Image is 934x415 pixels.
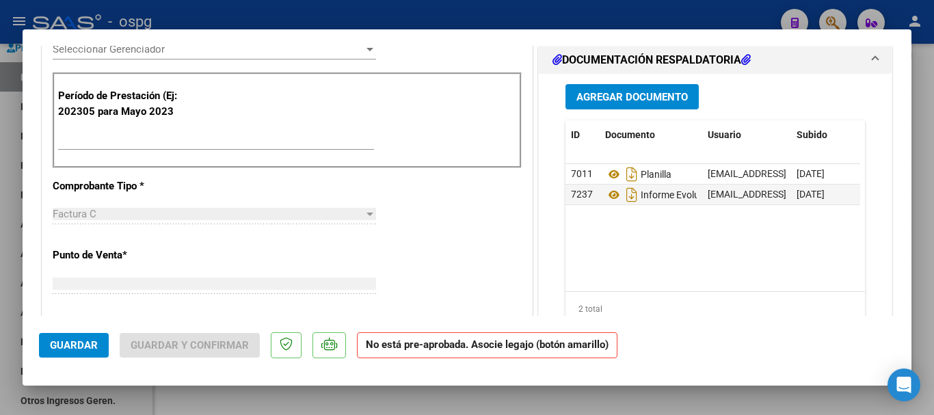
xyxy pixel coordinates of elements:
span: Documento [605,129,655,140]
datatable-header-cell: Subido [791,120,859,150]
datatable-header-cell: Documento [600,120,702,150]
span: 7237 [571,189,593,200]
span: Subido [797,129,827,140]
mat-expansion-panel-header: DOCUMENTACIÓN RESPALDATORIA [539,46,892,74]
i: Descargar documento [623,184,641,206]
span: Usuario [708,129,741,140]
span: Planilla [605,169,671,180]
span: Factura C [53,208,96,220]
span: Informe Evolutivo [605,189,715,200]
span: [DATE] [797,189,825,200]
h1: DOCUMENTACIÓN RESPALDATORIA [552,52,751,68]
span: 7011 [571,168,593,179]
button: Guardar [39,333,109,358]
span: ID [571,129,580,140]
div: DOCUMENTACIÓN RESPALDATORIA [539,74,892,358]
p: Punto de Venta [53,247,194,263]
p: Período de Prestación (Ej: 202305 para Mayo 2023 [58,88,196,119]
div: Open Intercom Messenger [888,369,920,401]
datatable-header-cell: Usuario [702,120,791,150]
i: Descargar documento [623,163,641,185]
strong: No está pre-aprobada. Asocie legajo (botón amarillo) [357,332,617,359]
span: Guardar [50,339,98,351]
span: Seleccionar Gerenciador [53,43,364,55]
p: Comprobante Tipo * [53,178,194,194]
span: Guardar y Confirmar [131,339,249,351]
datatable-header-cell: ID [565,120,600,150]
span: Agregar Documento [576,91,688,103]
datatable-header-cell: Acción [859,120,928,150]
button: Agregar Documento [565,84,699,109]
button: Guardar y Confirmar [120,333,260,358]
span: [DATE] [797,168,825,179]
div: 2 total [565,292,865,326]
